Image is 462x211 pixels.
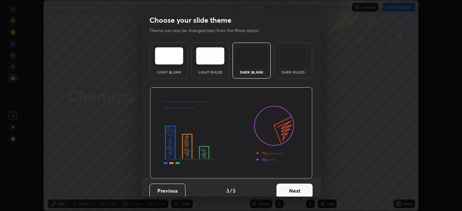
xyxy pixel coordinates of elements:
img: lightRuledTheme.5fabf969.svg [196,47,225,65]
h4: / [230,187,232,194]
div: Light Blank [154,70,183,74]
img: darkThemeBanner.d06ce4a2.svg [150,87,313,179]
h4: 5 [233,187,236,194]
h4: 3 [226,187,229,194]
div: Light Ruled [196,70,225,74]
button: Next [276,184,313,198]
p: Theme can also be changed later from the More option [149,27,266,34]
img: lightTheme.e5ed3b09.svg [155,47,183,65]
img: darkTheme.f0cc69e5.svg [237,47,266,65]
div: Dark Ruled [279,70,308,74]
button: Previous [149,184,186,198]
div: Dark Blank [237,70,266,74]
img: darkRuledTheme.de295e13.svg [279,47,307,65]
h2: Choose your slide theme [149,16,231,25]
